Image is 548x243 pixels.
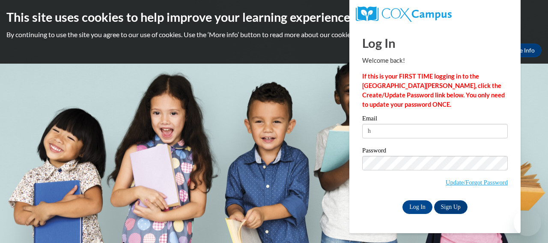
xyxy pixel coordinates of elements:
label: Email [362,115,508,124]
iframe: Button to launch messaging window [514,209,541,236]
a: Update/Forgot Password [446,179,508,186]
img: COX Campus [356,6,452,22]
p: Welcome back! [362,56,508,65]
p: By continuing to use the site you agree to our use of cookies. Use the ‘More info’ button to read... [6,30,542,39]
a: More Info [501,44,542,57]
h2: This site uses cookies to help improve your learning experience. [6,9,542,26]
strong: If this is your FIRST TIME logging in to the [GEOGRAPHIC_DATA][PERSON_NAME], click the Create/Upd... [362,73,505,108]
a: Sign Up [434,200,468,214]
label: Password [362,147,508,156]
input: Log In [402,200,432,214]
h1: Log In [362,34,508,52]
